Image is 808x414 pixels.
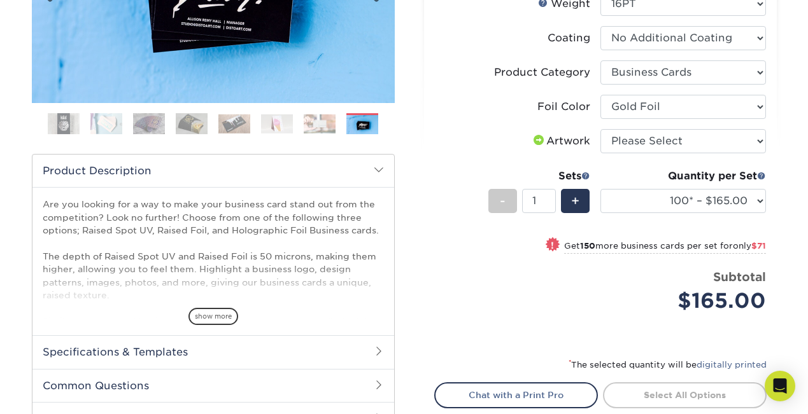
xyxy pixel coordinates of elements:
a: Chat with a Print Pro [434,382,598,408]
img: Business Cards 06 [261,114,293,134]
div: Foil Color [537,99,590,114]
div: Artwork [531,134,590,149]
div: Open Intercom Messenger [765,371,795,401]
h2: Specifications & Templates [32,335,394,368]
img: Business Cards 08 [346,115,378,135]
img: Business Cards 03 [133,113,165,135]
small: Get more business cards per set for [564,241,766,254]
div: Quantity per Set [600,169,766,184]
img: Business Cards 04 [176,113,208,135]
span: ! [551,238,554,252]
span: + [571,191,579,210]
a: Select All Options [603,382,767,408]
span: $71 [751,241,766,251]
a: digitally printed [697,360,767,369]
div: Sets [488,169,590,184]
span: show more [188,308,238,325]
strong: 150 [580,241,595,251]
img: Business Cards 05 [218,114,250,134]
div: $165.00 [610,286,766,316]
span: - [500,191,506,210]
div: Coating [548,31,590,46]
h2: Common Questions [32,369,394,402]
div: Product Category [494,65,590,80]
strong: Subtotal [713,270,766,284]
span: only [733,241,766,251]
h2: Product Description [32,155,394,187]
img: Business Cards 01 [48,108,80,140]
img: Business Cards 02 [90,113,122,135]
small: The selected quantity will be [569,360,767,369]
img: Business Cards 07 [304,114,336,134]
